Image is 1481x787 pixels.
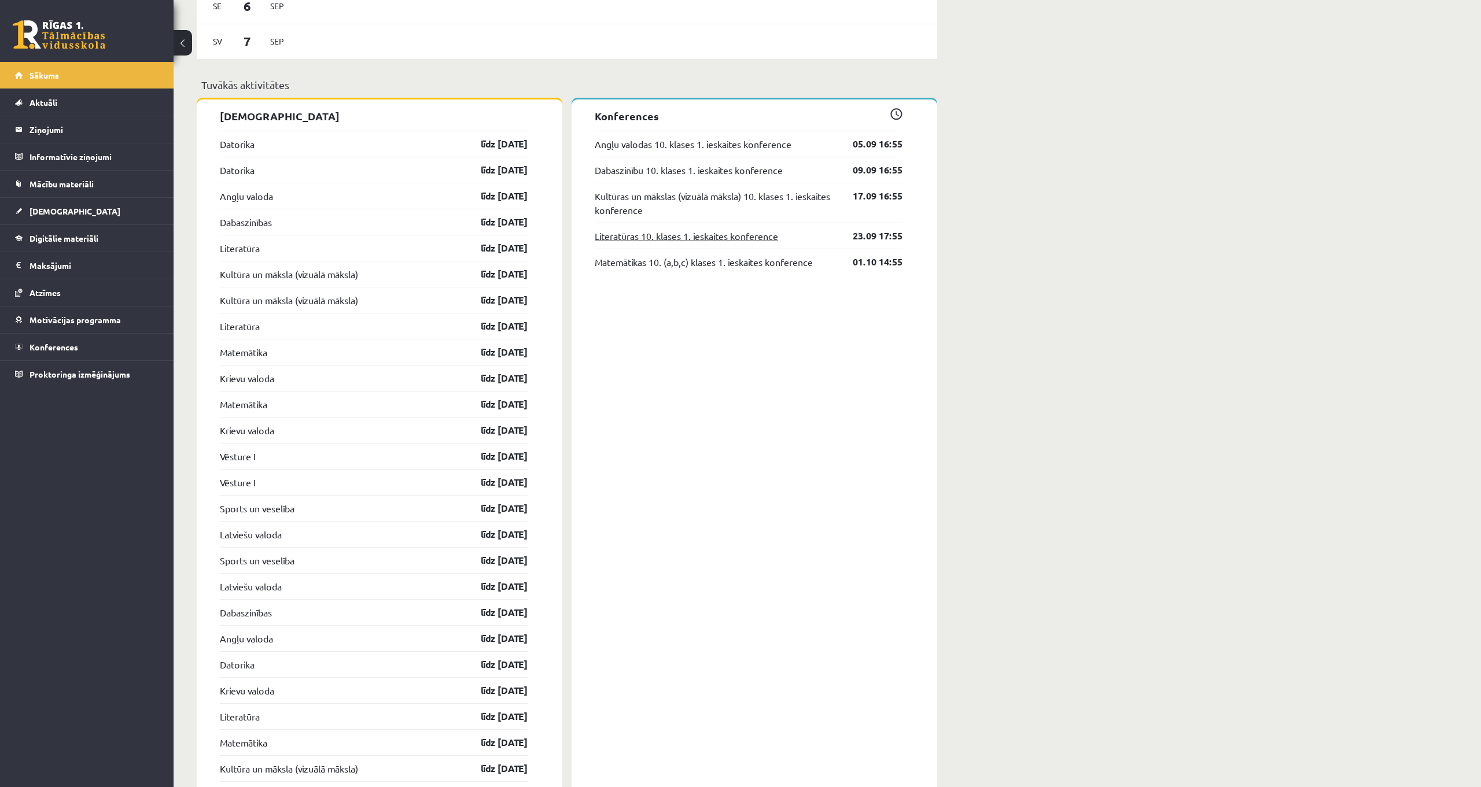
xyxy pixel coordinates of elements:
[30,206,120,216] span: [DEMOGRAPHIC_DATA]
[220,710,260,723] a: Literatūra
[595,108,902,124] p: Konferences
[460,501,528,515] a: līdz [DATE]
[460,449,528,463] a: līdz [DATE]
[220,631,273,645] a: Angļu valoda
[30,116,159,143] legend: Ziņojumi
[15,361,159,387] a: Proktoringa izmēģinājums
[220,371,274,385] a: Krievu valoda
[835,189,902,203] a: 17.09 16:55
[220,163,255,177] a: Datorika
[220,736,267,749] a: Matemātika
[220,189,273,203] a: Angļu valoda
[220,527,282,541] a: Latviešu valoda
[220,267,358,281] a: Kultūra un māksla (vizuālā māksla)
[15,171,159,197] a: Mācību materiāli
[265,32,289,50] span: Sep
[15,143,159,170] a: Informatīvie ziņojumi
[15,198,159,224] a: [DEMOGRAPHIC_DATA]
[460,397,528,411] a: līdz [DATE]
[220,293,358,307] a: Kultūra un māksla (vizuālā māksla)
[460,475,528,489] a: līdz [DATE]
[595,189,835,217] a: Kultūras un mākslas (vizuālā māksla) 10. klases 1. ieskaites konference
[15,306,159,333] a: Motivācijas programma
[220,137,255,151] a: Datorika
[460,683,528,697] a: līdz [DATE]
[30,315,121,325] span: Motivācijas programma
[220,397,267,411] a: Matemātika
[460,267,528,281] a: līdz [DATE]
[460,527,528,541] a: līdz [DATE]
[460,423,528,437] a: līdz [DATE]
[220,605,272,619] a: Dabaszinības
[30,143,159,170] legend: Informatīvie ziņojumi
[460,631,528,645] a: līdz [DATE]
[220,475,255,489] a: Vēsture I
[15,62,159,88] a: Sākums
[220,683,274,697] a: Krievu valoda
[460,215,528,229] a: līdz [DATE]
[15,279,159,306] a: Atzīmes
[460,657,528,671] a: līdz [DATE]
[220,553,294,567] a: Sports un veselība
[595,163,783,177] a: Dabaszinību 10. klases 1. ieskaites konference
[220,319,260,333] a: Literatūra
[595,229,778,243] a: Literatūras 10. klases 1. ieskaites konference
[460,241,528,255] a: līdz [DATE]
[220,579,282,593] a: Latviešu valoda
[595,137,791,151] a: Angļu valodas 10. klases 1. ieskaites konference
[460,605,528,619] a: līdz [DATE]
[460,553,528,567] a: līdz [DATE]
[30,233,98,243] span: Digitālie materiāli
[30,287,61,298] span: Atzīmes
[460,710,528,723] a: līdz [DATE]
[460,579,528,593] a: līdz [DATE]
[835,137,902,151] a: 05.09 16:55
[205,32,230,50] span: Sv
[15,334,159,360] a: Konferences
[30,252,159,279] legend: Maksājumi
[220,423,274,437] a: Krievu valoda
[13,20,105,49] a: Rīgas 1. Tālmācības vidusskola
[201,77,933,93] p: Tuvākās aktivitātes
[15,116,159,143] a: Ziņojumi
[460,345,528,359] a: līdz [DATE]
[460,189,528,203] a: līdz [DATE]
[460,736,528,749] a: līdz [DATE]
[220,449,255,463] a: Vēsture I
[460,371,528,385] a: līdz [DATE]
[220,215,272,229] a: Dabaszinības
[460,163,528,177] a: līdz [DATE]
[595,255,813,269] a: Matemātikas 10. (a,b,c) klases 1. ieskaites konference
[30,369,130,379] span: Proktoringa izmēģinājums
[220,108,528,124] p: [DEMOGRAPHIC_DATA]
[220,762,358,775] a: Kultūra un māksla (vizuālā māksla)
[220,345,267,359] a: Matemātika
[30,342,78,352] span: Konferences
[30,97,57,108] span: Aktuāli
[220,241,260,255] a: Literatūra
[15,252,159,279] a: Maksājumi
[220,501,294,515] a: Sports un veselība
[835,229,902,243] a: 23.09 17:55
[15,225,159,252] a: Digitālie materiāli
[835,255,902,269] a: 01.10 14:55
[220,657,255,671] a: Datorika
[15,89,159,116] a: Aktuāli
[30,179,94,189] span: Mācību materiāli
[460,762,528,775] a: līdz [DATE]
[835,163,902,177] a: 09.09 16:55
[460,293,528,307] a: līdz [DATE]
[460,319,528,333] a: līdz [DATE]
[30,70,59,80] span: Sākums
[460,137,528,151] a: līdz [DATE]
[230,32,266,51] span: 7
